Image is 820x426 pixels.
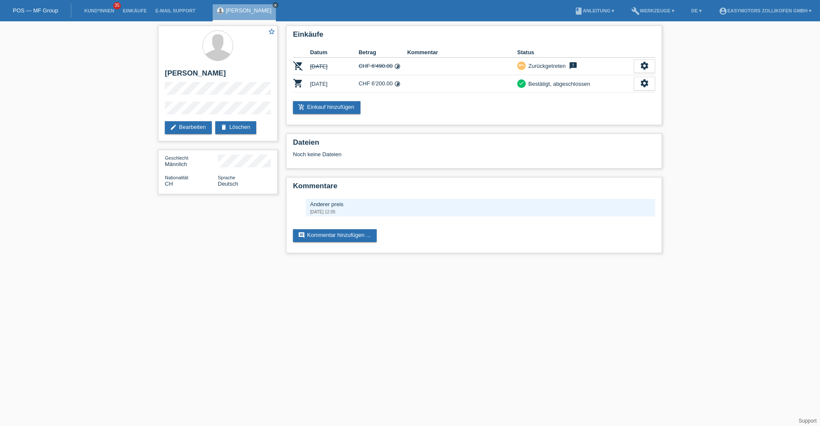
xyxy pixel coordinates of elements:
a: bookAnleitung ▾ [570,8,618,13]
i: check [518,80,524,86]
a: E-Mail Support [151,8,200,13]
i: account_circle [719,7,727,15]
i: 48 Raten [394,81,401,87]
span: Schweiz [165,181,173,187]
span: Sprache [218,175,235,180]
td: [DATE] [310,75,359,93]
td: CHF 6'200.00 [359,75,407,93]
a: account_circleEasymotors Zollikofen GmbH ▾ [715,8,816,13]
span: 35 [113,2,121,9]
div: Anderer preis [310,201,651,207]
a: Support [799,418,817,424]
div: Bestätigt, abgeschlossen [526,79,590,88]
a: DE ▾ [687,8,706,13]
i: undo [518,62,524,68]
th: Kommentar [407,47,517,58]
th: Datum [310,47,359,58]
i: feedback [568,61,578,70]
div: Zurückgetreten [526,61,565,70]
i: edit [170,124,177,131]
th: Status [517,47,634,58]
a: Kund*innen [80,8,118,13]
span: Geschlecht [165,155,188,160]
i: settings [640,79,649,88]
a: deleteLöschen [215,121,256,134]
td: [DATE] [310,58,359,75]
i: comment [298,232,305,239]
div: [DATE] 12:05 [310,210,651,214]
i: book [574,7,583,15]
i: POSP00026618 [293,61,303,71]
a: close [272,2,278,8]
a: commentKommentar hinzufügen ... [293,229,377,242]
span: Nationalität [165,175,188,180]
th: Betrag [359,47,407,58]
a: editBearbeiten [165,121,212,134]
i: delete [220,124,227,131]
i: build [631,7,640,15]
i: POSP00026683 [293,78,303,88]
h2: Einkäufe [293,30,655,43]
div: Männlich [165,155,218,167]
a: [PERSON_NAME] [226,7,272,14]
i: add_shopping_cart [298,104,305,111]
h2: Kommentare [293,182,655,195]
i: settings [640,61,649,70]
span: Deutsch [218,181,238,187]
div: Noch keine Dateien [293,151,554,158]
h2: Dateien [293,138,655,151]
a: Einkäufe [118,8,151,13]
a: star_border [268,28,275,37]
i: close [273,3,278,7]
a: POS — MF Group [13,7,58,14]
h2: [PERSON_NAME] [165,69,271,82]
td: CHF 6'490.00 [359,58,407,75]
a: add_shopping_cartEinkauf hinzufügen [293,101,360,114]
a: buildWerkzeuge ▾ [627,8,679,13]
i: 48 Raten [394,63,401,70]
i: star_border [268,28,275,35]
